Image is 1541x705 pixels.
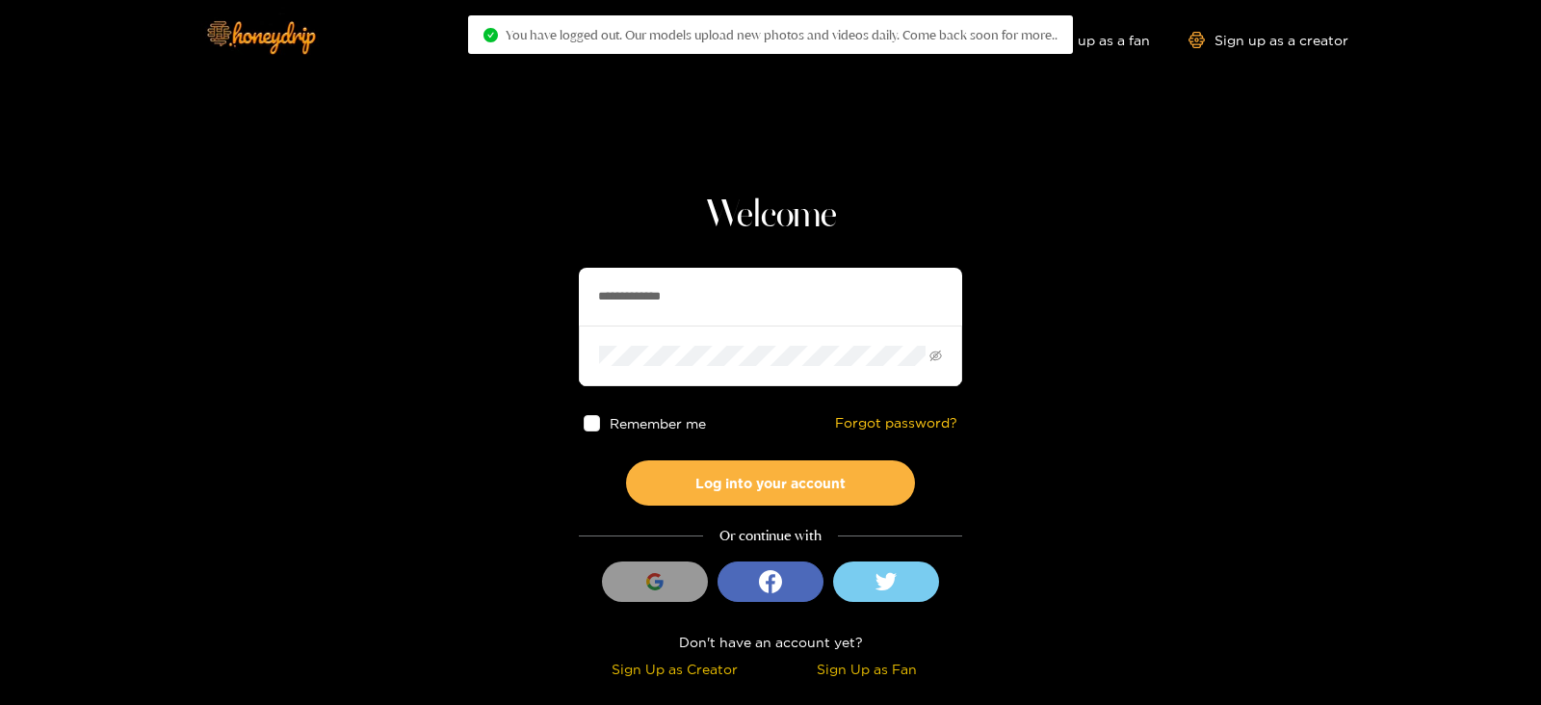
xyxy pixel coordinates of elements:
span: You have logged out. Our models upload new photos and videos daily. Come back soon for more.. [506,27,1058,42]
button: Log into your account [626,460,915,506]
span: eye-invisible [929,350,942,362]
span: Remember me [610,416,706,431]
div: Don't have an account yet? [579,631,962,653]
div: Or continue with [579,525,962,547]
div: Sign Up as Fan [775,658,957,680]
span: check-circle [483,28,498,42]
a: Sign up as a fan [1018,32,1150,48]
a: Forgot password? [835,415,957,431]
a: Sign up as a creator [1188,32,1348,48]
h1: Welcome [579,193,962,239]
div: Sign Up as Creator [584,658,766,680]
